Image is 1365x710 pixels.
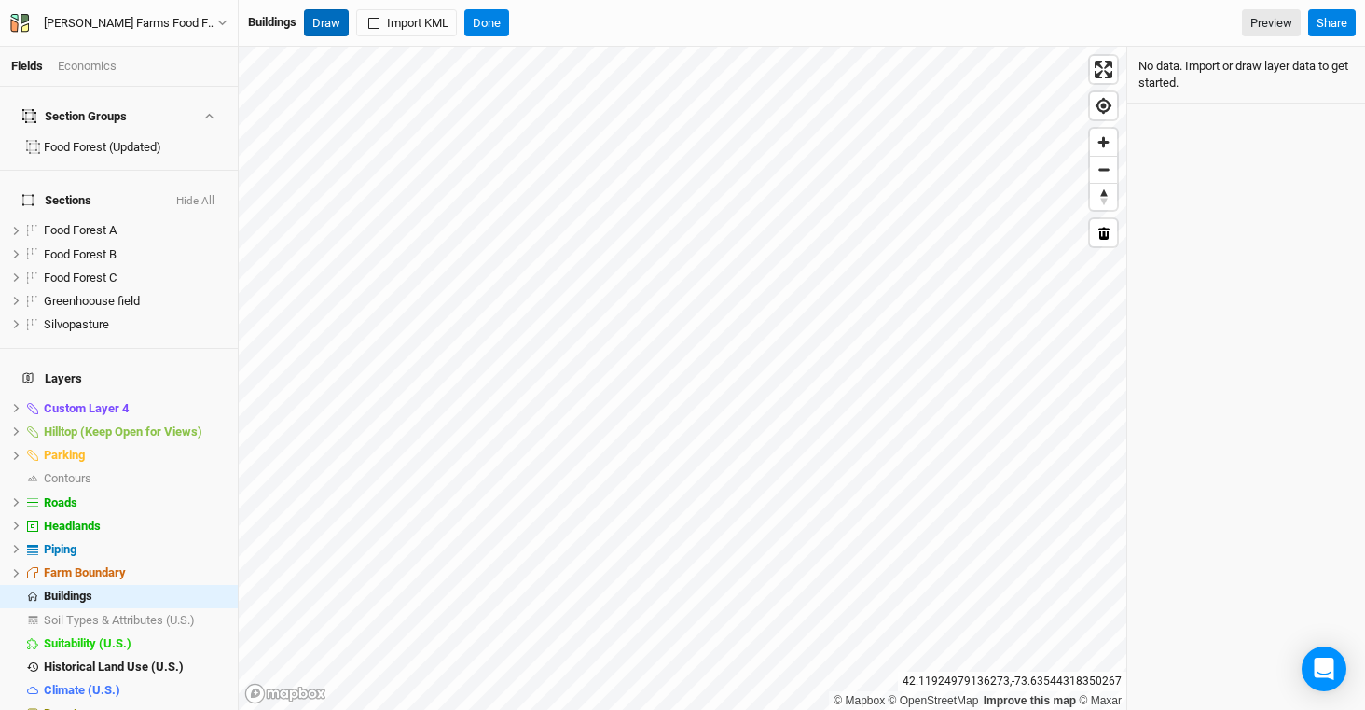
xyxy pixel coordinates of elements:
div: Wally Farms Food Forest and Silvopasture - ACTIVE [44,14,217,33]
button: Share [1308,9,1356,37]
div: No data. Import or draw layer data to get started. [1127,47,1365,104]
div: Silvopasture [44,317,227,332]
div: Custom Layer 4 [44,401,227,416]
span: Sections [22,193,91,208]
div: Buildings [248,14,296,31]
button: Import KML [356,9,457,37]
a: Improve this map [984,694,1076,707]
button: Delete [1090,219,1117,246]
a: Mapbox logo [244,683,326,704]
div: Open Intercom Messenger [1302,647,1346,691]
div: Climate (U.S.) [44,683,227,698]
div: Historical Land Use (U.S.) [44,660,227,675]
div: Piping [44,542,227,557]
span: Contours [44,471,91,485]
span: Custom Layer 4 [44,401,129,415]
div: Headlands [44,519,227,534]
button: Reset bearing to north [1090,183,1117,210]
button: Enter fullscreen [1090,56,1117,83]
span: Climate (U.S.) [44,683,120,697]
div: Hilltop (Keep Open for Views) [44,425,227,439]
span: Soil Types & Attributes (U.S.) [44,613,195,627]
span: Headlands [44,519,101,533]
span: Silvopasture [44,317,109,331]
button: Show section groups [200,110,216,122]
div: Food Forest B [44,247,227,262]
div: Farm Boundary [44,565,227,580]
div: Economics [58,58,117,75]
div: Section Groups [22,109,127,124]
span: Buildings [44,589,92,603]
div: Buildings [44,589,227,604]
div: Food Forest C [44,271,227,285]
div: Roads [44,495,227,510]
button: [PERSON_NAME] Farms Food Forest and Silvopasture - ACTIVE [9,13,228,34]
span: Zoom out [1090,157,1117,183]
span: Food Forest B [44,247,117,261]
div: Contours [44,471,227,486]
span: Roads [44,495,77,509]
button: Find my location [1090,92,1117,119]
button: Zoom in [1090,129,1117,156]
a: Fields [11,59,43,73]
h4: Layers [11,360,227,397]
button: Draw [304,9,349,37]
span: Food Forest C [44,271,117,285]
span: Historical Land Use (U.S.) [44,660,184,674]
button: Done [464,9,509,37]
div: Food Forest A [44,223,227,238]
a: Mapbox [834,694,885,707]
div: Suitability (U.S.) [44,636,227,651]
span: Piping [44,542,76,556]
span: Reset bearing to north [1090,184,1117,210]
span: Food Forest A [44,223,117,237]
canvas: Map [239,47,1126,710]
button: Zoom out [1090,156,1117,183]
div: [PERSON_NAME] Farms Food Forest and Silvopasture - ACTIVE [44,14,217,33]
div: Soil Types & Attributes (U.S.) [44,613,227,628]
span: Farm Boundary [44,565,126,579]
div: Parking [44,448,227,463]
span: Greenhoouse field [44,294,140,308]
span: Hilltop (Keep Open for Views) [44,425,202,439]
button: Hide All [175,195,215,208]
div: Food Forest (Updated) [44,140,227,155]
span: Parking [44,448,85,462]
div: Greenhoouse field [44,294,227,309]
div: 42.11924979136273 , -73.63544318350267 [898,672,1126,691]
a: Preview [1242,9,1301,37]
a: OpenStreetMap [889,694,979,707]
span: Suitability (U.S.) [44,636,131,650]
a: Maxar [1079,694,1122,707]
